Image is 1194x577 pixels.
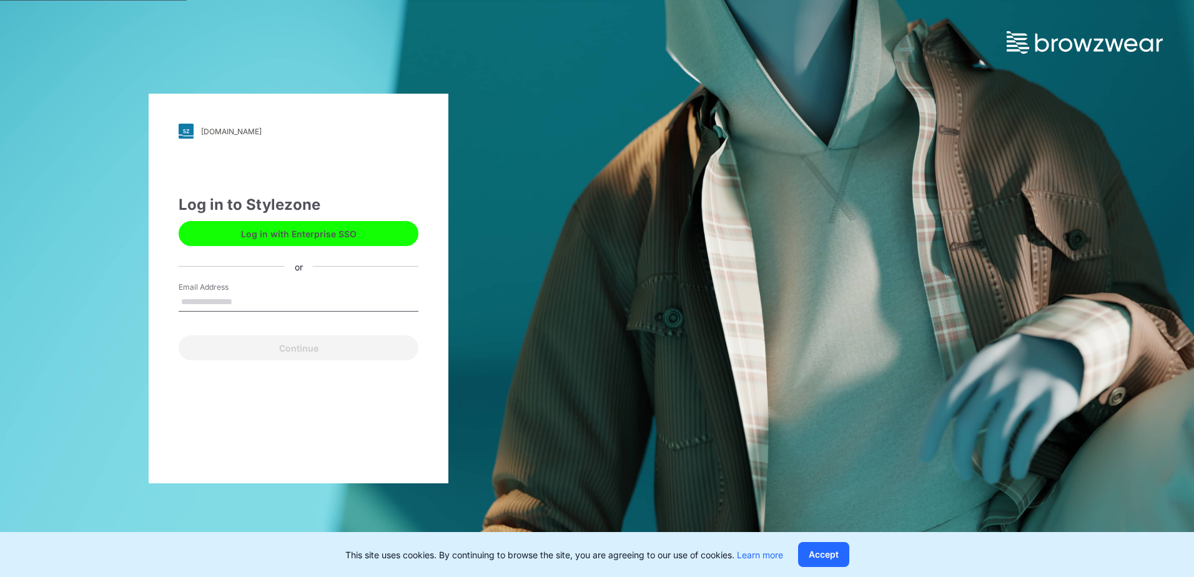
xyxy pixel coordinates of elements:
[345,548,783,561] p: This site uses cookies. By continuing to browse the site, you are agreeing to our use of cookies.
[179,124,194,139] img: svg+xml;base64,PHN2ZyB3aWR0aD0iMjgiIGhlaWdodD0iMjgiIHZpZXdCb3g9IjAgMCAyOCAyOCIgZmlsbD0ibm9uZSIgeG...
[1007,31,1163,54] img: browzwear-logo.73288ffb.svg
[179,124,418,139] a: [DOMAIN_NAME]
[201,127,262,136] div: [DOMAIN_NAME]
[798,542,849,567] button: Accept
[179,282,266,293] label: Email Address
[179,194,418,216] div: Log in to Stylezone
[179,221,418,246] button: Log in with Enterprise SSO
[737,550,783,560] a: Learn more
[285,260,313,273] div: or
